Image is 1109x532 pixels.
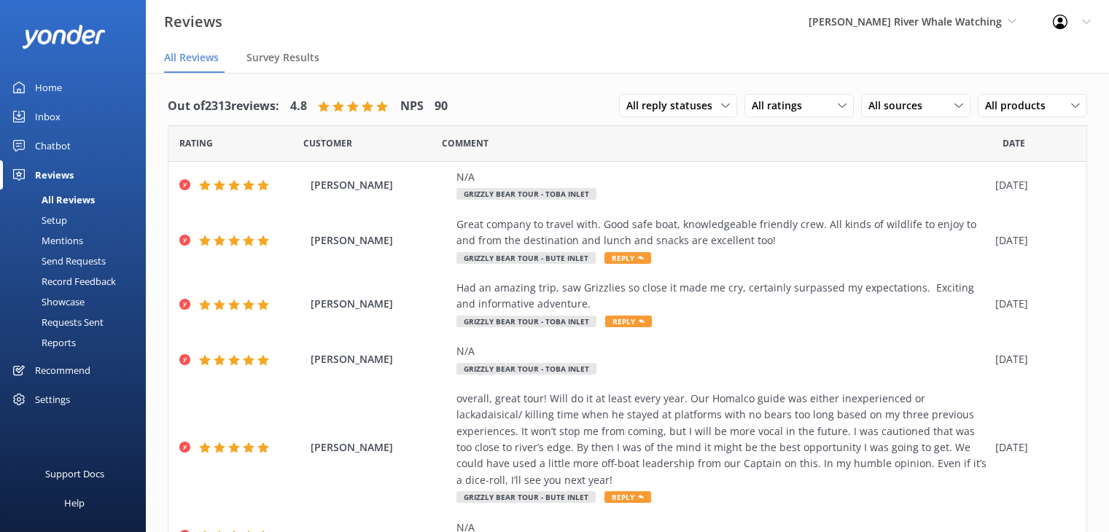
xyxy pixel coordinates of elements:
div: Home [35,73,62,102]
a: Showcase [9,292,146,312]
div: N/A [456,169,988,185]
img: yonder-white-logo.png [22,25,106,49]
div: Help [64,488,85,517]
div: Inbox [35,102,61,131]
div: Setup [9,210,67,230]
a: Reports [9,332,146,353]
span: [PERSON_NAME] [311,351,449,367]
div: Recommend [35,356,90,385]
div: [DATE] [995,351,1068,367]
div: [DATE] [995,232,1068,249]
span: All sources [868,98,931,114]
div: Showcase [9,292,85,312]
div: Record Feedback [9,271,116,292]
span: Grizzly Bear Tour - Bute Inlet [456,491,596,503]
div: Support Docs [45,459,104,488]
div: [DATE] [995,439,1068,455]
span: Survey Results [246,50,319,65]
span: Date [1003,136,1025,150]
div: Reviews [35,160,74,189]
h4: 90 [435,97,448,116]
span: Reply [604,491,651,503]
span: Grizzly Bear Tour - Toba Inlet [456,363,596,375]
span: Reply [605,316,652,327]
div: Reports [9,332,76,353]
span: Question [442,136,489,150]
h3: Reviews [164,10,222,34]
span: Date [179,136,213,150]
div: N/A [456,343,988,359]
div: Chatbot [35,131,71,160]
span: [PERSON_NAME] [311,439,449,455]
a: Record Feedback [9,271,146,292]
a: Send Requests [9,251,146,271]
span: Grizzly Bear Tour - Toba Inlet [456,316,596,327]
h4: NPS [400,97,424,116]
h4: 4.8 [290,97,307,116]
a: Mentions [9,230,146,251]
div: All Reviews [9,189,95,210]
span: Date [303,136,352,150]
span: Grizzly Bear Tour - Toba Inlet [456,188,596,200]
a: Setup [9,210,146,230]
a: All Reviews [9,189,146,210]
span: All ratings [752,98,811,114]
h4: Out of 2313 reviews: [168,97,279,116]
div: Send Requests [9,251,106,271]
a: Requests Sent [9,312,146,332]
span: [PERSON_NAME] [311,296,449,312]
div: Requests Sent [9,312,104,332]
span: All reply statuses [626,98,721,114]
span: All products [985,98,1054,114]
div: Great company to travel with. Good safe boat, knowledgeable friendly crew. All kinds of wildlife ... [456,216,988,249]
span: All Reviews [164,50,219,65]
div: Mentions [9,230,83,251]
div: Had an amazing trip, saw Grizzlies so close it made me cry, certainly surpassed my expectations. ... [456,280,988,313]
div: [DATE] [995,296,1068,312]
div: [DATE] [995,177,1068,193]
div: Settings [35,385,70,414]
span: Reply [604,252,651,264]
span: [PERSON_NAME] [311,232,449,249]
div: overall, great tour! Will do it at least every year. Our Homalco guide was either inexperienced o... [456,391,988,488]
span: Grizzly Bear Tour - Bute Inlet [456,252,596,264]
span: [PERSON_NAME] [311,177,449,193]
span: [PERSON_NAME] River Whale Watching [809,15,1002,28]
